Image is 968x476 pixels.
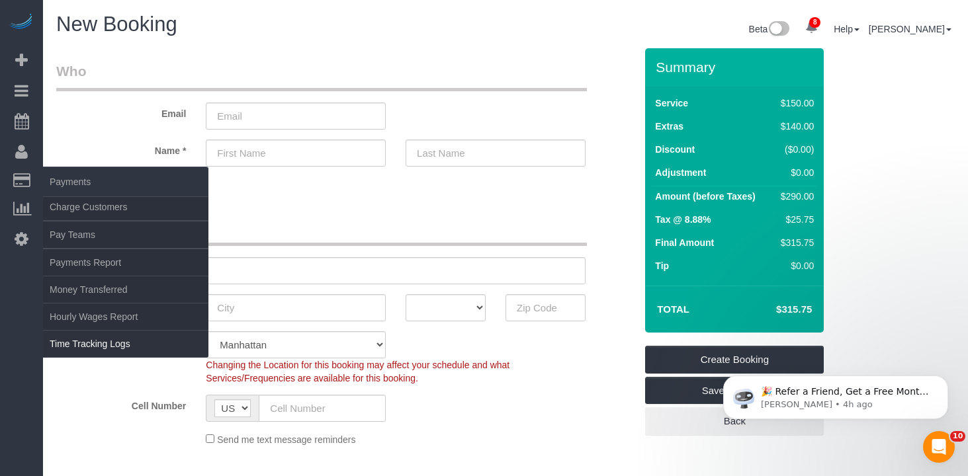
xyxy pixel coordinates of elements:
img: Automaid Logo [8,13,34,32]
label: Cell Number [46,395,196,413]
a: Pay Teams [43,221,208,248]
label: Discount [655,143,695,156]
input: Cell Number [259,395,386,422]
div: ($0.00) [775,143,814,156]
a: Create Booking [645,346,824,374]
a: Charge Customers [43,194,208,220]
span: Send me text message reminders [217,434,355,445]
label: Tip [655,259,669,272]
a: Save as Quote [645,377,824,405]
span: New Booking [56,13,177,36]
div: $25.75 [775,213,814,226]
h4: $315.75 [736,304,812,315]
div: $290.00 [775,190,814,203]
div: $0.00 [775,166,814,179]
span: 8 [809,17,820,28]
span: 10 [950,431,965,442]
input: First Name [206,139,386,167]
ul: Payments [43,193,208,358]
a: Payments Report [43,249,208,276]
div: $315.75 [775,236,814,249]
label: Email [46,102,196,120]
iframe: Intercom live chat [923,431,955,463]
a: [PERSON_NAME] [869,24,951,34]
legend: Where [56,216,587,246]
iframe: Intercom notifications message [703,348,968,440]
input: Last Name [406,139,586,167]
a: Back [645,407,824,435]
div: $140.00 [775,120,814,133]
label: Service [655,97,688,110]
img: New interface [768,21,789,38]
input: Email [206,102,386,130]
label: Final Amount [655,236,714,249]
a: Time Tracking Logs [43,331,208,357]
a: Help [834,24,859,34]
label: Extras [655,120,683,133]
label: Name * [46,139,196,157]
div: $0.00 [775,259,814,272]
a: Beta [749,24,790,34]
h3: Summary [656,59,817,75]
div: $150.00 [775,97,814,110]
label: Tax @ 8.88% [655,213,711,226]
a: 8 [799,13,824,42]
span: Payments [43,167,208,197]
span: Changing the Location for this booking may affect your schedule and what Services/Frequencies are... [206,360,509,383]
input: Zip Code [506,294,586,321]
legend: Who [56,61,587,91]
label: Adjustment [655,166,706,179]
a: Money Transferred [43,276,208,303]
a: Hourly Wages Report [43,303,208,330]
label: Amount (before Taxes) [655,190,755,203]
input: City [206,294,386,321]
strong: Total [657,303,689,315]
